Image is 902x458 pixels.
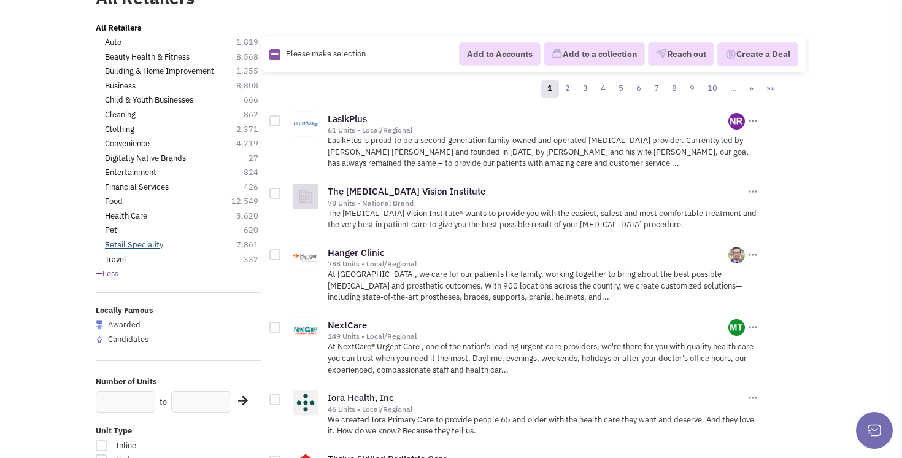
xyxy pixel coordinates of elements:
[328,405,745,414] div: 46 Units • Local/Regional
[723,80,743,98] a: …
[105,95,193,106] a: Child & Youth Businesses
[683,80,701,98] a: 9
[612,80,630,98] a: 5
[105,138,150,150] a: Convenience
[236,211,271,222] span: 3,620
[656,48,667,59] img: VectorPaper_Plane.png
[558,80,577,98] a: 2
[249,153,271,165] span: 27
[328,125,728,135] div: 61 Units • Local/Regional
[105,80,136,92] a: Business
[728,247,745,263] img: ZUAP2X_AcEmPc-rEK3TrwA.png
[108,319,141,330] span: Awarded
[648,42,714,66] button: Reach out
[105,109,136,121] a: Cleaning
[108,334,148,344] span: Candidates
[728,319,745,336] img: CjNI01gqJkyD1aWX3k6yAw.png
[328,247,385,258] a: Hanger Clinic
[231,196,271,208] span: 12,549
[105,182,169,193] a: Financial Services
[717,42,798,67] button: Create a Deal
[236,66,271,77] span: 1,355
[236,80,271,92] span: 8,808
[96,376,261,388] label: Number of Units
[236,138,271,150] span: 4,719
[328,208,759,231] p: The [MEDICAL_DATA] Vision Institute® wants to provide you with the easiest, safest and most comfo...
[328,135,759,169] p: LasikPlus is proud to be a second generation family-owned and operated [MEDICAL_DATA] provider. C...
[96,425,261,437] label: Unit Type
[105,225,117,236] a: Pet
[544,42,645,66] button: Add to a collection
[244,167,271,179] span: 824
[328,198,745,208] div: 78 Units • National Brand
[328,341,759,376] p: At NextCare® Urgent Care , one of the nation's leading urgent care providers, we're there for you...
[269,49,280,60] img: Rectangle.png
[236,37,271,49] span: 1,819
[594,80,612,98] a: 4
[328,259,728,269] div: 788 Units • Local/Regional
[96,336,103,343] img: locallyfamous-upvote.png
[108,440,210,452] span: Inline
[105,52,190,63] a: Beauty Health & Fitness
[236,52,271,63] span: 8,568
[328,332,728,341] div: 149 Units • Local/Regional
[105,167,156,179] a: Entertainment
[236,239,271,251] span: 7,861
[728,113,745,130] img: WH4I5mTSHUeYKKKVz_6Z4A.png
[244,254,271,266] span: 337
[665,80,684,98] a: 8
[552,48,563,59] img: icon-collection-lavender.png
[701,80,724,98] a: 10
[96,305,261,317] label: Locally Famous
[96,320,103,330] img: locallyfamous-largeicon.png
[160,397,167,408] label: to
[630,80,648,98] a: 6
[105,66,214,77] a: Building & Home Improvement
[541,80,559,98] a: 1
[244,182,271,193] span: 426
[105,37,121,49] a: Auto
[328,113,367,125] a: LasikPlus
[105,211,147,222] a: Health Care
[236,124,271,136] span: 2,371
[105,239,163,251] a: Retail Speciality
[328,392,394,403] a: Iora Health, Inc
[96,23,142,34] a: All Retailers
[742,80,760,98] a: »
[244,225,271,236] span: 620
[286,49,366,59] span: Please make selection
[105,254,126,266] a: Travel
[328,185,485,197] a: The [MEDICAL_DATA] Vision Institute
[96,23,142,33] b: All Retailers
[459,42,541,66] button: Add to Accounts
[725,48,736,61] img: Deal-Dollar.png
[230,393,246,409] div: Search Nearby
[328,319,367,331] a: NextCare
[576,80,595,98] a: 3
[244,109,271,121] span: 862
[647,80,666,98] a: 7
[105,124,134,136] a: Clothing
[328,269,759,303] p: At [GEOGRAPHIC_DATA], we care for our patients like family, working together to bring about the b...
[244,95,271,106] span: 666
[96,268,118,279] span: Less
[328,414,759,437] p: We created Iora Primary Care to provide people 65 and older with the health care they want and de...
[105,153,186,165] a: Digitally Native Brands
[105,196,123,208] a: Food
[760,80,782,98] a: »»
